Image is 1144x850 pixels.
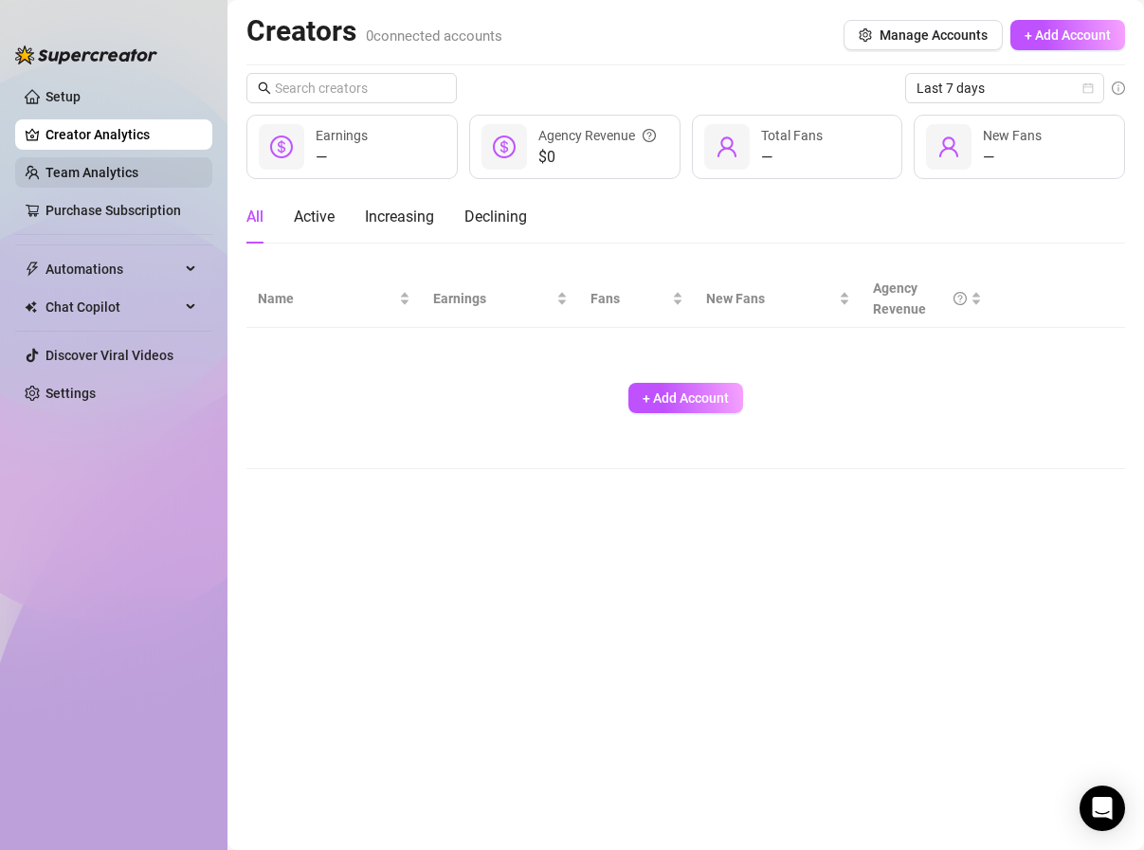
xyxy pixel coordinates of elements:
span: Chat Copilot [45,292,180,322]
th: Earnings [422,270,578,328]
a: Setup [45,89,81,104]
span: dollar-circle [270,136,293,158]
span: Earnings [316,128,368,143]
th: Fans [579,270,695,328]
span: Name [258,288,395,309]
a: Creator Analytics [45,119,197,150]
img: logo-BBDzfeDw.svg [15,45,157,64]
div: Active [294,206,335,228]
a: Discover Viral Videos [45,348,173,363]
div: — [761,146,823,169]
button: + Add Account [628,383,743,413]
div: Open Intercom Messenger [1080,786,1125,831]
button: Manage Accounts [844,20,1003,50]
div: Declining [464,206,527,228]
span: New Fans [706,288,835,309]
span: search [258,81,271,95]
span: info-circle [1112,81,1125,95]
span: Earnings [433,288,552,309]
span: question-circle [953,278,967,319]
div: — [316,146,368,169]
span: question-circle [643,125,656,146]
span: + Add Account [643,390,729,406]
input: Search creators [275,78,430,99]
h2: Creators [246,13,502,49]
div: All [246,206,263,228]
span: user [937,136,960,158]
a: Settings [45,386,96,401]
span: New Fans [983,128,1042,143]
a: Purchase Subscription [45,195,197,226]
a: Team Analytics [45,165,138,180]
div: Agency Revenue [538,125,656,146]
th: Name [246,270,422,328]
span: Manage Accounts [880,27,988,43]
span: Last 7 days [917,74,1093,102]
th: New Fans [695,270,862,328]
img: Chat Copilot [25,300,37,314]
span: thunderbolt [25,262,40,277]
button: + Add Account [1010,20,1125,50]
span: Automations [45,254,180,284]
div: — [983,146,1042,169]
div: Increasing [365,206,434,228]
span: calendar [1082,82,1094,94]
span: Fans [590,288,668,309]
span: $0 [538,146,656,169]
span: user [716,136,738,158]
span: + Add Account [1025,27,1111,43]
div: Agency Revenue [873,278,967,319]
span: setting [859,28,872,42]
span: Total Fans [761,128,823,143]
span: dollar-circle [493,136,516,158]
span: 0 connected accounts [366,27,502,45]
